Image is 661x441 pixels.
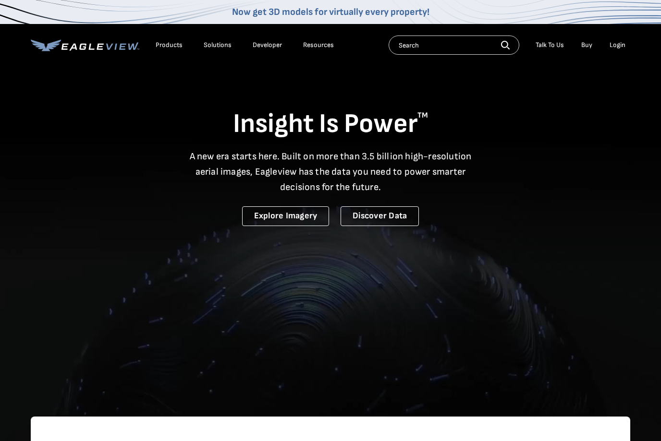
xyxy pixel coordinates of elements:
a: Buy [581,41,592,49]
div: Solutions [204,41,232,49]
h1: Insight Is Power [31,107,630,141]
div: Products [156,41,183,49]
sup: TM [417,111,428,120]
a: Now get 3D models for virtually every property! [232,6,429,18]
a: Developer [253,41,282,49]
p: A new era starts here. Built on more than 3.5 billion high-resolution aerial images, Eagleview ha... [184,149,477,195]
a: Discover Data [341,206,419,226]
a: Explore Imagery [242,206,330,226]
div: Talk To Us [536,41,564,49]
input: Search [389,36,519,55]
div: Login [610,41,625,49]
div: Resources [303,41,334,49]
